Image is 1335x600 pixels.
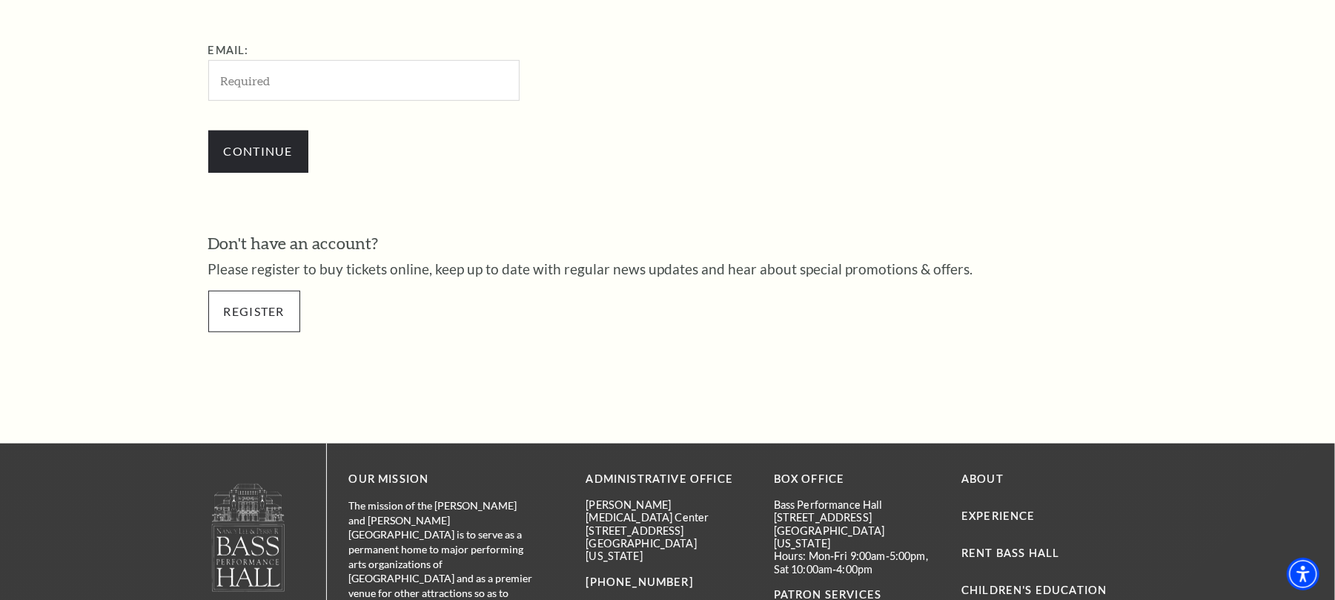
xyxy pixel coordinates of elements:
[586,537,752,563] p: [GEOGRAPHIC_DATA][US_STATE]
[208,232,1127,255] h3: Don't have an account?
[774,524,939,550] p: [GEOGRAPHIC_DATA][US_STATE]
[211,483,286,592] img: logo-footer.png
[961,472,1004,485] a: About
[208,291,300,332] a: Register
[586,498,752,524] p: [PERSON_NAME][MEDICAL_DATA] Center
[774,511,939,524] p: [STREET_ADDRESS]
[961,510,1036,522] a: Experience
[208,262,1127,276] p: Please register to buy tickets online, keep up to date with regular news updates and hear about s...
[1287,558,1319,590] div: Accessibility Menu
[208,131,308,172] input: Continue
[774,498,939,511] p: Bass Performance Hall
[208,60,520,101] input: Required
[774,550,939,576] p: Hours: Mon-Fri 9:00am-5:00pm, Sat 10:00am-4:00pm
[349,470,534,489] p: OUR MISSION
[586,573,752,592] p: [PHONE_NUMBER]
[586,524,752,537] p: [STREET_ADDRESS]
[774,470,939,489] p: BOX OFFICE
[586,470,752,489] p: Administrative Office
[961,547,1059,559] a: Rent Bass Hall
[208,44,249,56] label: Email:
